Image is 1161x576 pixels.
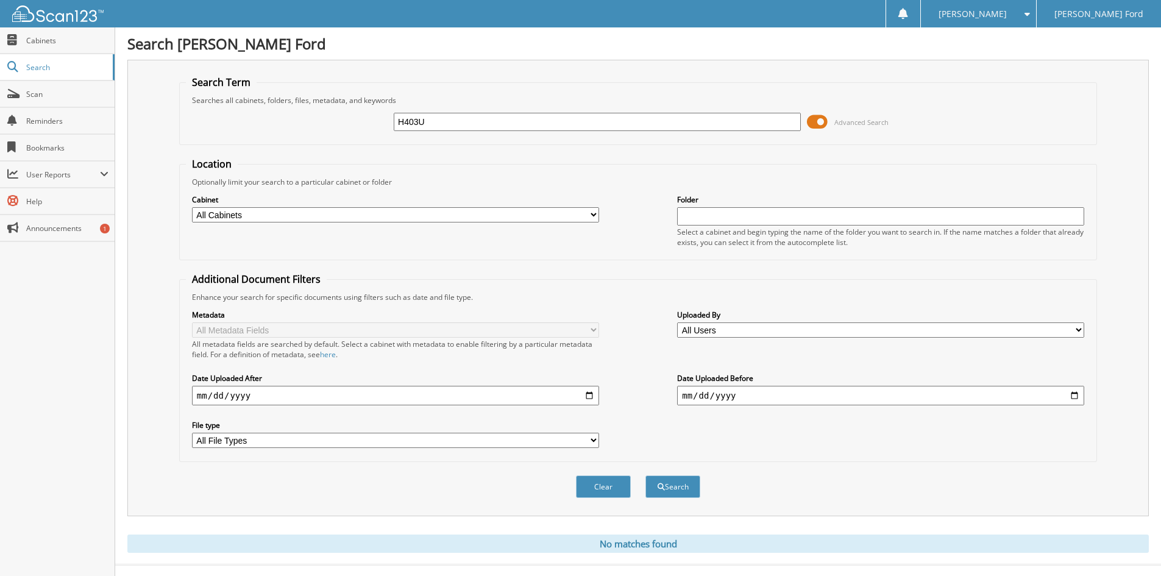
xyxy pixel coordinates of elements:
div: No matches found [127,535,1149,553]
input: start [192,386,599,405]
span: Cabinets [26,35,108,46]
img: scan123-logo-white.svg [12,5,104,22]
div: 1 [100,224,110,233]
label: Uploaded By [677,310,1084,320]
span: Announcements [26,223,108,233]
span: Advanced Search [834,118,889,127]
div: Optionally limit your search to a particular cabinet or folder [186,177,1090,187]
label: Metadata [192,310,599,320]
label: File type [192,420,599,430]
div: Enhance your search for specific documents using filters such as date and file type. [186,292,1090,302]
input: end [677,386,1084,405]
span: Help [26,196,108,207]
button: Search [645,475,700,498]
a: here [320,349,336,360]
h1: Search [PERSON_NAME] Ford [127,34,1149,54]
span: User Reports [26,169,100,180]
label: Date Uploaded After [192,373,599,383]
legend: Search Term [186,76,257,89]
button: Clear [576,475,631,498]
span: Search [26,62,107,73]
label: Folder [677,194,1084,205]
legend: Location [186,157,238,171]
label: Cabinet [192,194,599,205]
span: [PERSON_NAME] Ford [1054,10,1143,18]
span: Scan [26,89,108,99]
div: All metadata fields are searched by default. Select a cabinet with metadata to enable filtering b... [192,339,599,360]
legend: Additional Document Filters [186,272,327,286]
div: Select a cabinet and begin typing the name of the folder you want to search in. If the name match... [677,227,1084,247]
label: Date Uploaded Before [677,373,1084,383]
div: Searches all cabinets, folders, files, metadata, and keywords [186,95,1090,105]
span: [PERSON_NAME] [939,10,1007,18]
span: Bookmarks [26,143,108,153]
span: Reminders [26,116,108,126]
